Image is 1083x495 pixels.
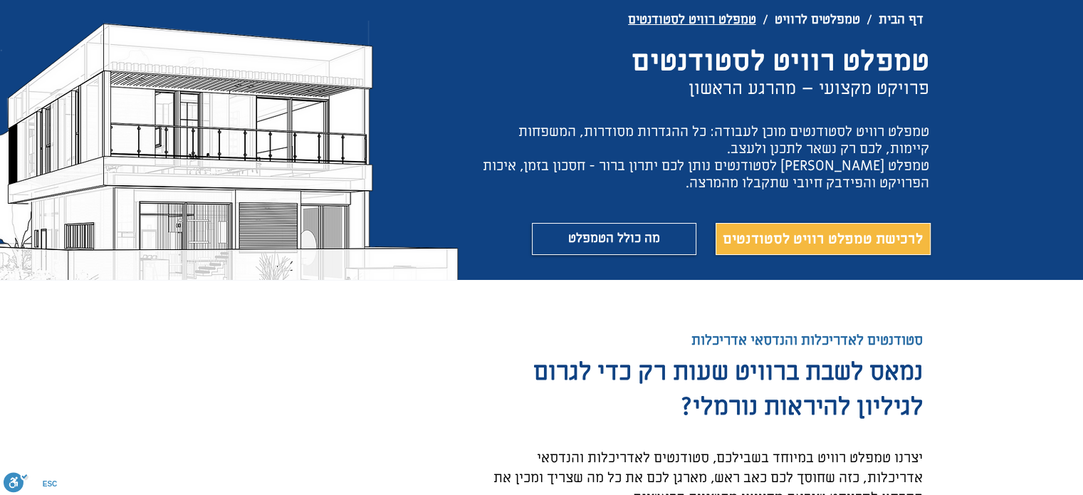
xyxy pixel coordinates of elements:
[628,11,756,28] span: טמפלט רוויט לסטודנטים
[621,6,763,33] a: טמפלט רוויט לסטודנטים
[775,11,860,28] span: טמפלטים לרוויט
[723,229,923,249] span: לרכישת טמפלט רוויט לסטודנטים
[867,13,872,26] span: /
[716,223,931,255] a: לרכישת טמפלט רוויט לסטודנטים
[879,11,924,28] span: דף הבית
[532,223,696,255] a: מה כולל הטמפלט
[568,229,660,249] span: מה כולל הטמפלט
[533,355,923,423] span: נמאס לשבת ברוויט שעות רק כדי לגרום לגיליון להיראות נורמלי?
[689,77,929,100] span: פרויקט מקצועי – מהרגע הראשון
[483,123,929,192] span: טמפלט רוויט לסטודנטים מוכן לעבודה: כל ההגדרות מסודרות, המשפחות קיימות, לכם רק נשאר לתכנן ולעצב. ט...
[691,331,923,350] span: סטודנטים לאדריכלות והנדסאי אדריכלות
[632,43,929,80] span: טמפלט רוויט לסטודנטים
[547,5,931,33] nav: נתיב הניווט (breadcrumbs)
[872,6,931,33] a: דף הבית
[768,6,867,33] a: טמפלטים לרוויט
[763,13,768,26] span: /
